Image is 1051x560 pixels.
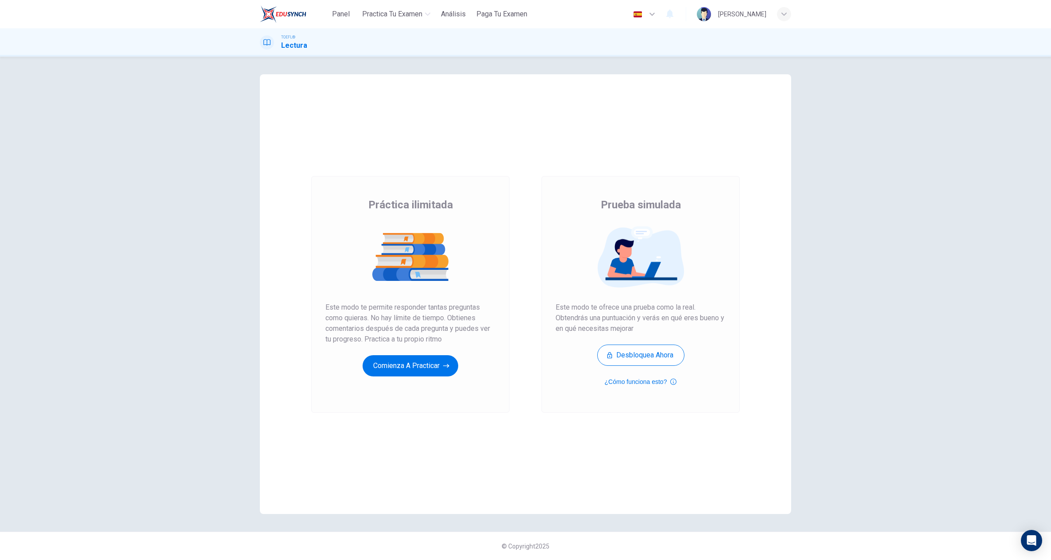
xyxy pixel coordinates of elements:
[601,198,681,212] span: Prueba simulada
[605,376,677,387] button: ¿Cómo funciona esto?
[362,9,422,19] span: Practica tu examen
[502,543,549,550] span: © Copyright 2025
[476,9,527,19] span: Paga Tu Examen
[556,302,726,334] span: Este modo te ofrece una prueba como la real. Obtendrás una puntuación y verás en qué eres bueno y...
[697,7,711,21] img: Profile picture
[368,198,453,212] span: Práctica ilimitada
[473,6,531,22] button: Paga Tu Examen
[359,6,434,22] button: Practica tu examen
[632,11,643,18] img: es
[718,9,766,19] div: [PERSON_NAME]
[441,9,466,19] span: Análisis
[281,40,307,51] h1: Lectura
[597,345,684,366] button: Desbloquea ahora
[325,302,495,345] span: Este modo te permite responder tantas preguntas como quieras. No hay límite de tiempo. Obtienes c...
[327,6,355,22] button: Panel
[332,9,350,19] span: Panel
[260,5,327,23] a: EduSynch logo
[363,355,458,376] button: Comienza a practicar
[260,5,306,23] img: EduSynch logo
[1021,530,1042,551] div: Open Intercom Messenger
[281,34,295,40] span: TOEFL®
[437,6,469,22] button: Análisis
